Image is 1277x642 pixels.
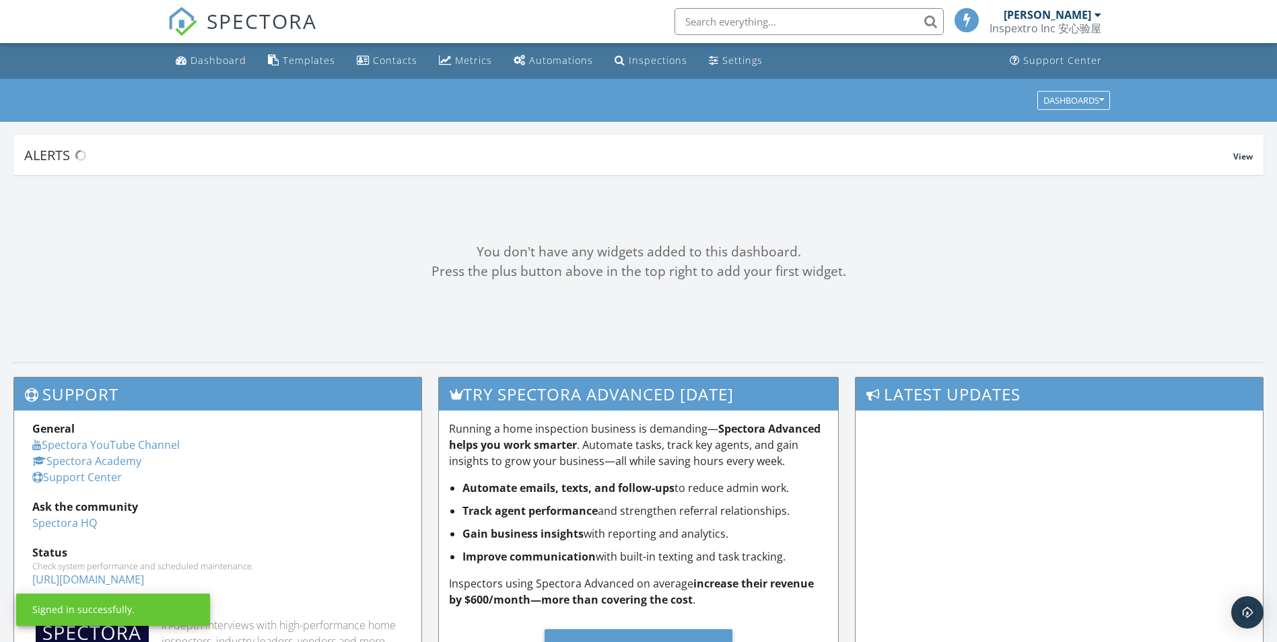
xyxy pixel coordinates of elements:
[675,8,944,35] input: Search everything...
[455,54,492,67] div: Metrics
[351,48,423,73] a: Contacts
[703,48,768,73] a: Settings
[462,548,828,565] li: with built-in texting and task tracking.
[462,526,584,541] strong: Gain business insights
[990,22,1101,35] div: Inspextro Inc 安心验屋
[32,470,122,485] a: Support Center
[1231,596,1264,629] div: Open Intercom Messenger
[32,544,403,561] div: Status
[609,48,693,73] a: Inspections
[508,48,598,73] a: Automations (Basic)
[462,480,675,495] strong: Automate emails, texts, and follow-ups
[32,499,403,515] div: Ask the community
[722,54,763,67] div: Settings
[32,421,75,436] strong: General
[462,526,828,542] li: with reporting and analytics.
[283,54,335,67] div: Templates
[529,54,593,67] div: Automations
[449,575,828,608] p: Inspectors using Spectora Advanced on average .
[434,48,497,73] a: Metrics
[629,54,687,67] div: Inspections
[462,503,828,519] li: and strengthen referral relationships.
[1233,151,1253,162] span: View
[1004,48,1107,73] a: Support Center
[1037,91,1110,110] button: Dashboards
[449,421,821,452] strong: Spectora Advanced helps you work smarter
[170,48,252,73] a: Dashboard
[32,515,97,530] a: Spectora HQ
[13,242,1264,262] div: You don't have any widgets added to this dashboard.
[207,7,317,35] span: SPECTORA
[462,480,828,496] li: to reduce admin work.
[263,48,341,73] a: Templates
[13,262,1264,281] div: Press the plus button above in the top right to add your first widget.
[168,18,317,46] a: SPECTORA
[856,378,1263,411] h3: Latest Updates
[1004,8,1091,22] div: [PERSON_NAME]
[1043,96,1104,105] div: Dashboards
[32,572,144,587] a: [URL][DOMAIN_NAME]
[449,576,814,607] strong: increase their revenue by $600/month—more than covering the cost
[14,378,421,411] h3: Support
[462,549,596,564] strong: Improve communication
[32,454,141,468] a: Spectora Academy
[191,54,246,67] div: Dashboard
[373,54,417,67] div: Contacts
[32,437,180,452] a: Spectora YouTube Channel
[32,601,403,617] div: Industry Knowledge
[1023,54,1102,67] div: Support Center
[439,378,838,411] h3: Try spectora advanced [DATE]
[462,503,598,518] strong: Track agent performance
[32,561,403,571] div: Check system performance and scheduled maintenance.
[449,421,828,469] p: Running a home inspection business is demanding— . Automate tasks, track key agents, and gain ins...
[24,146,1233,164] div: Alerts
[168,7,197,36] img: The Best Home Inspection Software - Spectora
[32,603,135,616] div: Signed in successfully.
